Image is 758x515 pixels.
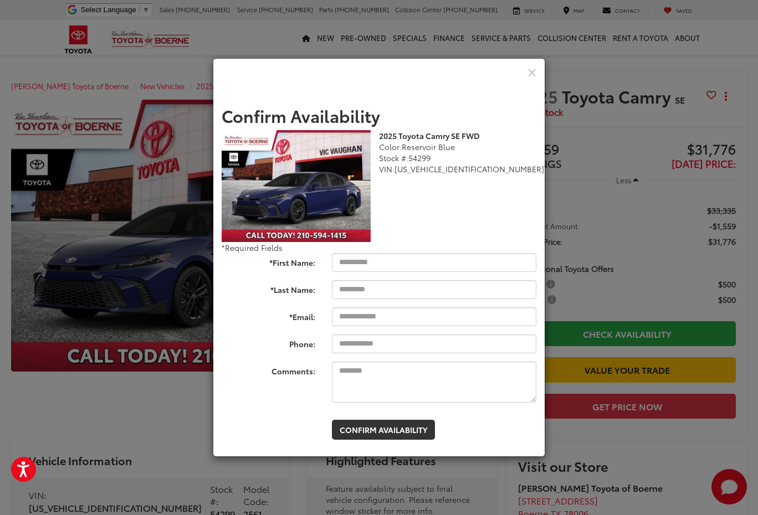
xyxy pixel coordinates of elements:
b: 2025 Toyota Camry SE FWD [379,130,480,141]
span: Stock #: [379,152,408,163]
label: *First Name: [213,253,324,268]
span: [US_VEHICLE_IDENTIFICATION_NUMBER] [395,163,544,174]
img: 2025 Toyota Camry SE FWD [222,130,371,242]
button: Close [527,66,536,79]
label: *Last Name: [213,280,324,295]
button: Confirm Availability [332,420,435,440]
span: VIN: [379,163,395,174]
span: Reservoir Blue [402,141,455,152]
span: Color: [379,141,402,152]
h2: Confirm Availability [222,106,536,125]
span: 54299 [408,152,431,163]
label: Comments: [213,362,324,377]
label: *Email: [213,307,324,322]
label: Phone: [213,334,324,349]
span: *Required Fields [222,242,283,253]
